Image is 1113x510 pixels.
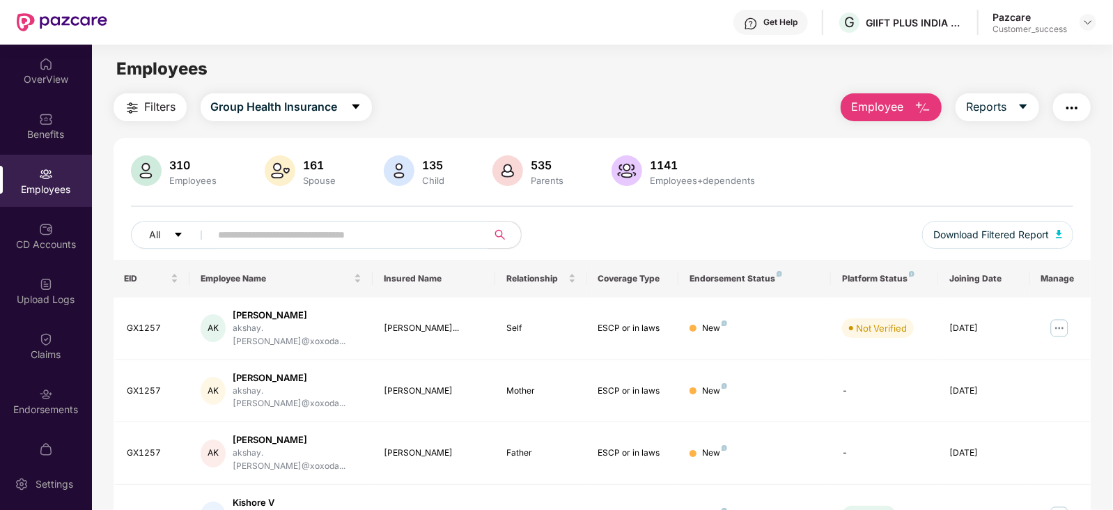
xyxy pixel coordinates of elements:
span: caret-down [350,101,361,114]
div: 535 [529,158,567,172]
div: GX1257 [127,447,179,460]
img: svg+xml;base64,PHN2ZyBpZD0iQ0RfQWNjb3VudHMiIGRhdGEtbmFtZT0iQ0QgQWNjb3VudHMiIHhtbG5zPSJodHRwOi8vd3... [39,222,53,236]
img: svg+xml;base64,PHN2ZyBpZD0iRHJvcGRvd24tMzJ4MzIiIHhtbG5zPSJodHRwOi8vd3d3LnczLm9yZy8yMDAwL3N2ZyIgd2... [1082,17,1093,28]
span: Reports [966,98,1006,116]
span: Employee [851,98,903,116]
span: Employee Name [201,273,351,284]
img: svg+xml;base64,PHN2ZyB4bWxucz0iaHR0cDovL3d3dy53My5vcmcvMjAwMC9zdmciIHdpZHRoPSI4IiBoZWlnaHQ9IjgiIH... [722,383,727,389]
img: New Pazcare Logo [17,13,107,31]
div: Father [506,447,576,460]
button: Download Filtered Report [922,221,1074,249]
th: Manage [1030,260,1091,297]
span: EID [125,273,169,284]
button: Allcaret-down [131,221,216,249]
th: EID [114,260,190,297]
div: Self [506,322,576,335]
span: Relationship [506,273,566,284]
div: ESCP or in laws [598,322,668,335]
span: caret-down [1018,101,1029,114]
div: [DATE] [949,322,1019,335]
span: search [487,229,514,240]
img: svg+xml;base64,PHN2ZyBpZD0iRW5kb3JzZW1lbnRzIiB4bWxucz0iaHR0cDovL3d3dy53My5vcmcvMjAwMC9zdmciIHdpZH... [39,387,53,401]
div: Settings [31,477,77,491]
div: [DATE] [949,385,1019,398]
button: Group Health Insurancecaret-down [201,93,372,121]
span: Filters [145,98,176,116]
div: Platform Status [842,273,927,284]
div: [PERSON_NAME] [233,371,361,385]
th: Employee Name [189,260,373,297]
div: Mother [506,385,576,398]
div: Employees+dependents [648,175,758,186]
th: Relationship [495,260,587,297]
span: Download Filtered Report [933,227,1049,242]
img: svg+xml;base64,PHN2ZyBpZD0iSGVscC0zMngzMiIgeG1sbnM9Imh0dHA6Ly93d3cudzMub3JnLzIwMDAvc3ZnIiB3aWR0aD... [744,17,758,31]
div: [DATE] [949,447,1019,460]
button: Employee [841,93,942,121]
span: caret-down [173,230,183,241]
img: svg+xml;base64,PHN2ZyB4bWxucz0iaHR0cDovL3d3dy53My5vcmcvMjAwMC9zdmciIHhtbG5zOnhsaW5rPSJodHRwOi8vd3... [914,100,931,116]
div: GX1257 [127,322,179,335]
div: Get Help [763,17,797,28]
img: svg+xml;base64,PHN2ZyB4bWxucz0iaHR0cDovL3d3dy53My5vcmcvMjAwMC9zdmciIHhtbG5zOnhsaW5rPSJodHRwOi8vd3... [265,155,295,186]
div: Customer_success [993,24,1067,35]
div: Kishore V [233,496,361,509]
div: New [702,322,727,335]
button: Reportscaret-down [956,93,1039,121]
img: svg+xml;base64,PHN2ZyBpZD0iQmVuZWZpdHMiIHhtbG5zPSJodHRwOi8vd3d3LnczLm9yZy8yMDAwL3N2ZyIgd2lkdGg9Ij... [39,112,53,126]
div: 1141 [648,158,758,172]
div: GIIFT PLUS INDIA PRIVATE LIMITED [866,16,963,29]
div: 135 [420,158,448,172]
div: [PERSON_NAME] [233,309,361,322]
img: svg+xml;base64,PHN2ZyB4bWxucz0iaHR0cDovL3d3dy53My5vcmcvMjAwMC9zdmciIHdpZHRoPSI4IiBoZWlnaHQ9IjgiIH... [722,445,727,451]
img: svg+xml;base64,PHN2ZyBpZD0iTXlfT3JkZXJzIiBkYXRhLW5hbWU9Ik15IE9yZGVycyIgeG1sbnM9Imh0dHA6Ly93d3cudz... [39,442,53,456]
th: Joining Date [938,260,1030,297]
img: svg+xml;base64,PHN2ZyB4bWxucz0iaHR0cDovL3d3dy53My5vcmcvMjAwMC9zdmciIHhtbG5zOnhsaW5rPSJodHRwOi8vd3... [131,155,162,186]
div: Child [420,175,448,186]
div: akshay.[PERSON_NAME]@xoxoda... [233,322,361,348]
span: Group Health Insurance [211,98,338,116]
div: New [702,385,727,398]
div: AK [201,440,226,467]
div: AK [201,377,226,405]
div: Employees [167,175,220,186]
img: svg+xml;base64,PHN2ZyB4bWxucz0iaHR0cDovL3d3dy53My5vcmcvMjAwMC9zdmciIHhtbG5zOnhsaW5rPSJodHRwOi8vd3... [612,155,642,186]
img: svg+xml;base64,PHN2ZyB4bWxucz0iaHR0cDovL3d3dy53My5vcmcvMjAwMC9zdmciIHhtbG5zOnhsaW5rPSJodHRwOi8vd3... [1056,230,1063,238]
div: AK [201,314,226,342]
img: svg+xml;base64,PHN2ZyB4bWxucz0iaHR0cDovL3d3dy53My5vcmcvMjAwMC9zdmciIHhtbG5zOnhsaW5rPSJodHRwOi8vd3... [492,155,523,186]
div: ESCP or in laws [598,385,668,398]
div: [PERSON_NAME] [384,385,483,398]
td: - [831,422,938,485]
img: svg+xml;base64,PHN2ZyBpZD0iU2V0dGluZy0yMHgyMCIgeG1sbnM9Imh0dHA6Ly93d3cudzMub3JnLzIwMDAvc3ZnIiB3aW... [15,477,29,491]
img: svg+xml;base64,PHN2ZyBpZD0iQ2xhaW0iIHhtbG5zPSJodHRwOi8vd3d3LnczLm9yZy8yMDAwL3N2ZyIgd2lkdGg9IjIwIi... [39,332,53,346]
img: svg+xml;base64,PHN2ZyB4bWxucz0iaHR0cDovL3d3dy53My5vcmcvMjAwMC9zdmciIHdpZHRoPSIyNCIgaGVpZ2h0PSIyNC... [124,100,141,116]
div: 161 [301,158,339,172]
button: search [487,221,522,249]
span: All [150,227,161,242]
img: svg+xml;base64,PHN2ZyBpZD0iVXBsb2FkX0xvZ3MiIGRhdGEtbmFtZT0iVXBsb2FkIExvZ3MiIHhtbG5zPSJodHRwOi8vd3... [39,277,53,291]
div: GX1257 [127,385,179,398]
th: Coverage Type [587,260,679,297]
img: svg+xml;base64,PHN2ZyBpZD0iRW1wbG95ZWVzIiB4bWxucz0iaHR0cDovL3d3dy53My5vcmcvMjAwMC9zdmciIHdpZHRoPS... [39,167,53,181]
div: akshay.[PERSON_NAME]@xoxoda... [233,447,361,473]
div: [PERSON_NAME] [233,433,361,447]
img: svg+xml;base64,PHN2ZyB4bWxucz0iaHR0cDovL3d3dy53My5vcmcvMjAwMC9zdmciIHdpZHRoPSI4IiBoZWlnaHQ9IjgiIH... [722,320,727,326]
div: Not Verified [856,321,907,335]
img: svg+xml;base64,PHN2ZyB4bWxucz0iaHR0cDovL3d3dy53My5vcmcvMjAwMC9zdmciIHdpZHRoPSI4IiBoZWlnaHQ9IjgiIH... [777,271,782,277]
div: [PERSON_NAME] [384,447,483,460]
div: ESCP or in laws [598,447,668,460]
div: Pazcare [993,10,1067,24]
div: 310 [167,158,220,172]
div: Parents [529,175,567,186]
div: Spouse [301,175,339,186]
div: [PERSON_NAME]... [384,322,483,335]
img: svg+xml;base64,PHN2ZyBpZD0iSG9tZSIgeG1sbnM9Imh0dHA6Ly93d3cudzMub3JnLzIwMDAvc3ZnIiB3aWR0aD0iMjAiIG... [39,57,53,71]
img: manageButton [1048,317,1071,339]
span: G [844,14,855,31]
span: Employees [116,59,208,79]
div: New [702,447,727,460]
button: Filters [114,93,187,121]
div: Endorsement Status [690,273,820,284]
img: svg+xml;base64,PHN2ZyB4bWxucz0iaHR0cDovL3d3dy53My5vcmcvMjAwMC9zdmciIHdpZHRoPSIyNCIgaGVpZ2h0PSIyNC... [1064,100,1080,116]
td: - [831,360,938,423]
